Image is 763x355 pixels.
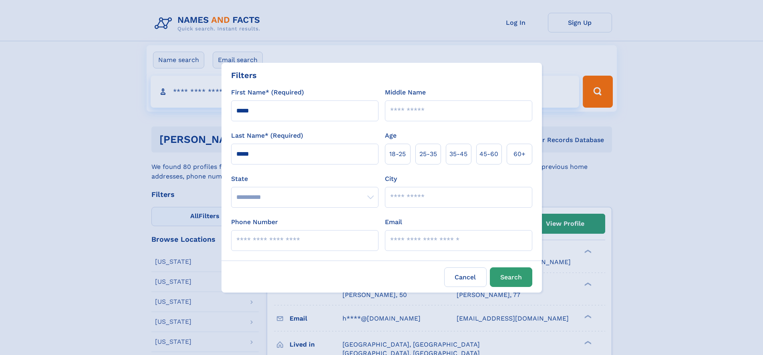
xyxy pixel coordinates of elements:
span: 25‑35 [419,149,437,159]
label: Cancel [444,267,487,287]
label: State [231,174,378,184]
label: Email [385,217,402,227]
label: Middle Name [385,88,426,97]
label: First Name* (Required) [231,88,304,97]
div: Filters [231,69,257,81]
span: 45‑60 [479,149,498,159]
span: 60+ [513,149,525,159]
label: City [385,174,397,184]
label: Last Name* (Required) [231,131,303,140]
button: Search [490,267,532,287]
label: Age [385,131,397,140]
label: Phone Number [231,217,278,227]
span: 18‑25 [389,149,406,159]
span: 35‑45 [449,149,467,159]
